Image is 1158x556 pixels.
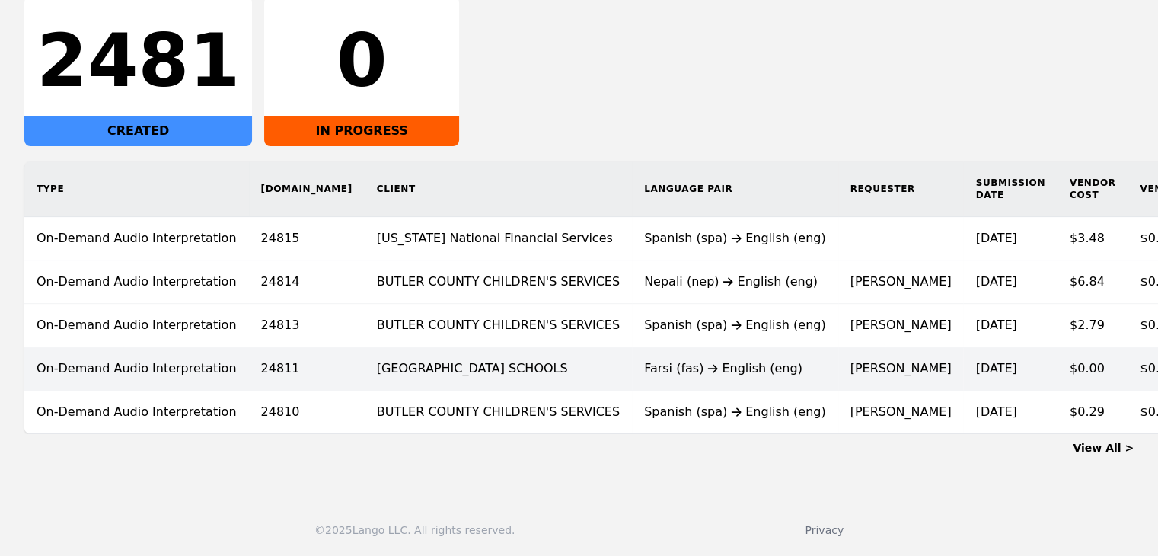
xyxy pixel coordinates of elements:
td: [PERSON_NAME] [838,391,964,434]
th: Vendor Cost [1058,161,1128,217]
td: 24814 [249,260,365,304]
td: BUTLER COUNTY CHILDREN'S SERVICES [365,260,632,304]
td: BUTLER COUNTY CHILDREN'S SERVICES [365,391,632,434]
th: Language Pair [632,161,838,217]
td: [GEOGRAPHIC_DATA] SCHOOLS [365,347,632,391]
time: [DATE] [975,361,1016,375]
a: Privacy [805,524,844,536]
td: 24811 [249,347,365,391]
div: Spanish (spa) English (eng) [644,403,826,421]
time: [DATE] [975,404,1016,419]
th: Client [365,161,632,217]
div: © 2025 Lango LLC. All rights reserved. [314,522,515,538]
td: [PERSON_NAME] [838,304,964,347]
td: $0.29 [1058,391,1128,434]
td: 24813 [249,304,365,347]
td: BUTLER COUNTY CHILDREN'S SERVICES [365,304,632,347]
td: 24815 [249,217,365,260]
td: 24810 [249,391,365,434]
td: On-Demand Audio Interpretation [24,347,249,391]
th: Requester [838,161,964,217]
td: On-Demand Audio Interpretation [24,391,249,434]
td: $2.79 [1058,304,1128,347]
time: [DATE] [975,274,1016,289]
a: View All > [1073,442,1134,454]
div: Spanish (spa) English (eng) [644,229,826,248]
div: 2481 [37,24,240,97]
time: [DATE] [975,318,1016,332]
th: Submission Date [963,161,1057,217]
td: $3.48 [1058,217,1128,260]
div: Farsi (fas) English (eng) [644,359,826,378]
time: [DATE] [975,231,1016,245]
div: IN PROGRESS [264,116,459,146]
th: Type [24,161,249,217]
th: [DOMAIN_NAME] [249,161,365,217]
td: [PERSON_NAME] [838,347,964,391]
td: On-Demand Audio Interpretation [24,217,249,260]
td: $6.84 [1058,260,1128,304]
td: [PERSON_NAME] [838,260,964,304]
td: On-Demand Audio Interpretation [24,260,249,304]
div: Nepali (nep) English (eng) [644,273,826,291]
div: CREATED [24,116,252,146]
div: Spanish (spa) English (eng) [644,316,826,334]
td: On-Demand Audio Interpretation [24,304,249,347]
td: [US_STATE] National Financial Services [365,217,632,260]
div: 0 [276,24,447,97]
td: $0.00 [1058,347,1128,391]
